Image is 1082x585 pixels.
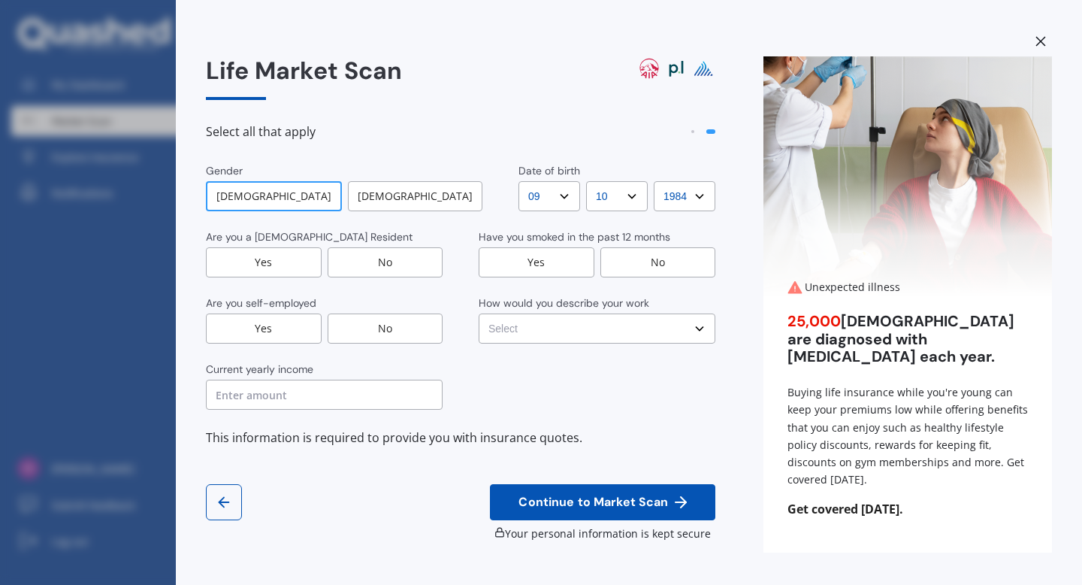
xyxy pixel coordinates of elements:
[206,229,413,244] div: Are you a [DEMOGRAPHIC_DATA] Resident
[763,56,1052,297] img: Unexpected illness
[206,296,316,311] div: Are you self-employed
[518,163,580,178] div: Date of birth
[328,247,443,277] div: No
[787,313,1028,365] div: [DEMOGRAPHIC_DATA] are diagnosed with [MEDICAL_DATA] each year.
[637,56,661,80] img: aia logo
[206,163,243,178] div: Gender
[206,55,402,86] span: Life Market Scan
[600,247,716,277] div: No
[479,229,670,244] div: Have you smoked in the past 12 months
[206,428,715,448] div: This information is required to provide you with insurance quotes.
[328,314,443,344] div: No
[490,484,715,520] button: Continue to Market Scan
[206,247,322,277] div: Yes
[763,502,1052,517] span: Get covered [DATE].
[348,181,482,211] div: [DEMOGRAPHIC_DATA]
[515,496,671,510] span: Continue to Market Scan
[787,311,841,331] span: 25,000
[206,181,342,211] div: [DEMOGRAPHIC_DATA]
[490,526,715,541] div: Your personal information is kept secure
[206,314,322,344] div: Yes
[691,56,715,80] img: pinnacle life logo
[787,383,1028,488] div: Buying life insurance while you're young can keep your premiums low while offering benefits that ...
[479,247,594,277] div: Yes
[206,362,313,377] div: Current yearly income
[206,380,443,410] input: Enter amount
[479,296,649,311] div: How would you describe your work
[787,280,1028,295] div: Unexpected illness
[206,124,316,139] span: Select all that apply
[664,56,688,80] img: partners life logo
